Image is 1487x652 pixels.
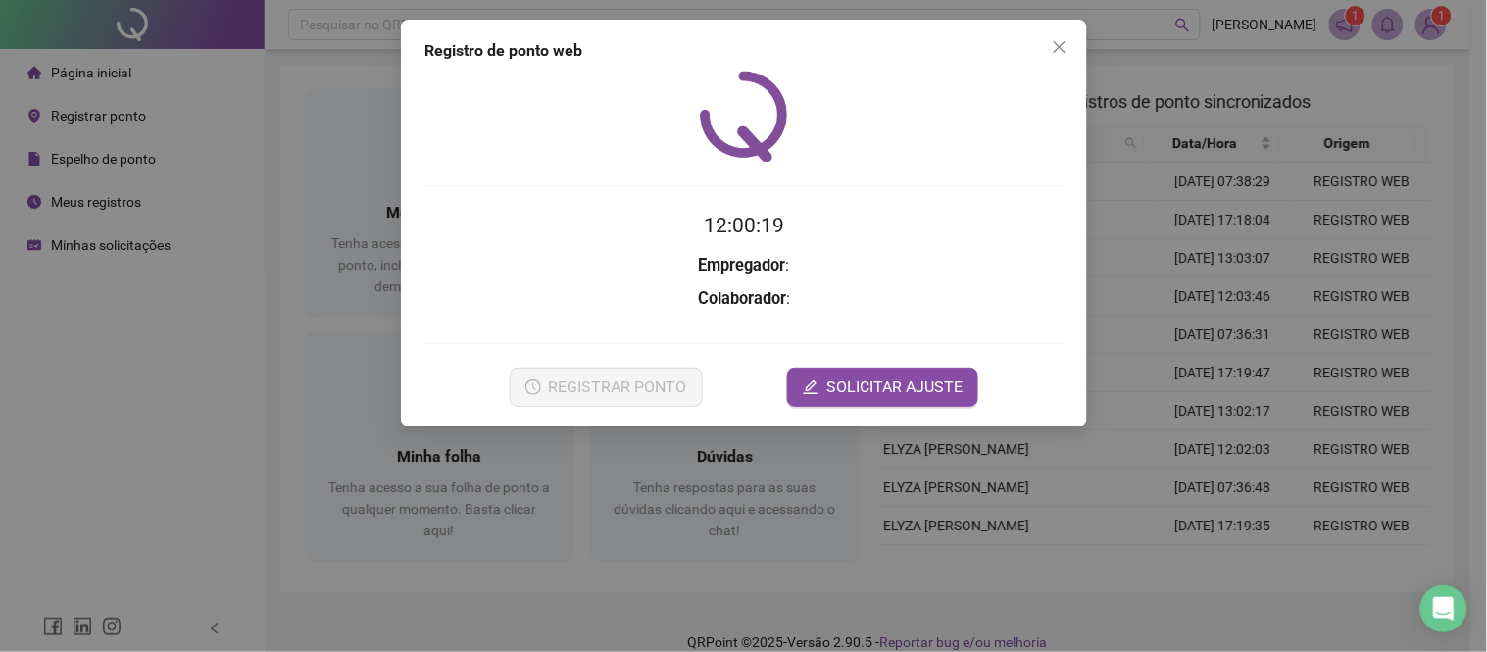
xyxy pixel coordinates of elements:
[1044,31,1075,63] button: Close
[424,286,1064,312] h3: :
[700,71,788,162] img: QRPoint
[787,368,978,407] button: editSOLICITAR AJUSTE
[424,39,1064,63] div: Registro de ponto web
[424,253,1064,278] h3: :
[698,289,786,308] strong: Colaborador
[704,214,784,237] time: 12:00:19
[803,379,818,395] span: edit
[1420,585,1467,632] div: Open Intercom Messenger
[698,256,785,275] strong: Empregador
[1052,39,1067,55] span: close
[509,368,702,407] button: REGISTRAR PONTO
[826,376,963,399] span: SOLICITAR AJUSTE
